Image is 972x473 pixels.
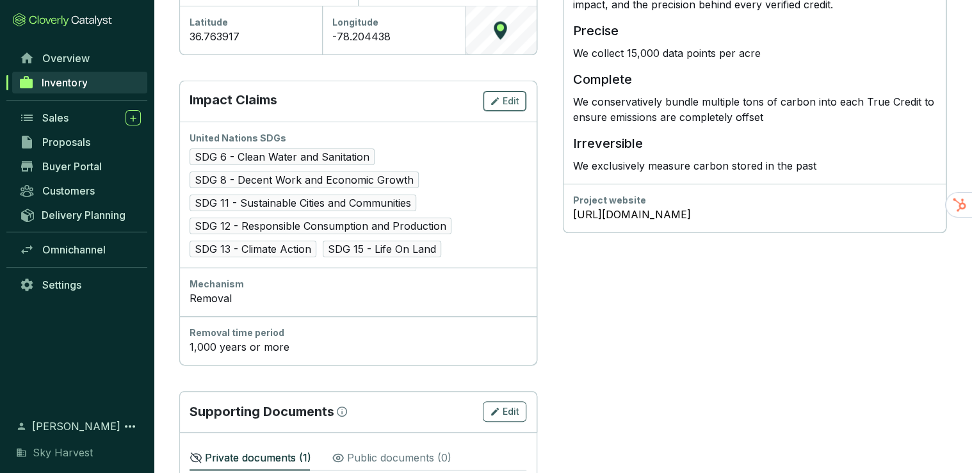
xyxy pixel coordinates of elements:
a: Omnichannel [13,239,147,261]
a: Delivery Planning [13,204,147,225]
p: Impact Claims [190,91,277,111]
a: Buyer Portal [13,156,147,177]
span: SDG 6 - Clean Water and Sanitation [190,148,375,165]
span: SDG 8 - Decent Work and Economic Growth [190,172,419,188]
p: Public documents ( 0 ) [347,450,451,465]
span: [PERSON_NAME] [32,419,120,434]
a: Overview [13,47,147,69]
span: Settings [42,278,81,291]
a: Customers [13,180,147,202]
h3: Irreversible [573,136,936,151]
div: Removal time period [190,326,526,339]
span: Edit [503,95,519,108]
div: Mechanism [190,278,526,291]
div: 36.763917 [190,29,312,44]
p: We exclusively measure carbon stored in the past [573,158,936,173]
a: [URL][DOMAIN_NAME] [573,207,936,222]
div: 1,000 years or more [190,339,526,355]
span: SDG 11 - Sustainable Cities and Communities [190,195,416,211]
span: Edit [503,405,519,418]
p: Supporting Documents [190,403,334,421]
span: Customers [42,184,95,197]
div: Longitude [332,16,455,29]
span: Proposals [42,136,90,148]
p: We collect 15,000 data points per acre [573,45,936,61]
div: Latitude [190,16,312,29]
span: Sales [42,111,69,124]
div: -78.204438 [332,29,455,44]
span: Overview [42,52,90,65]
p: We conservatively bundle multiple tons of carbon into each True Credit to ensure emissions are co... [573,94,936,125]
span: Omnichannel [42,243,106,256]
button: Edit [483,401,526,422]
h3: Complete [573,72,936,87]
p: Private documents ( 1 ) [205,450,311,465]
span: SDG 12 - Responsible Consumption and Production [190,218,451,234]
a: Sales [13,107,147,129]
span: SDG 13 - Climate Action [190,241,316,257]
a: Proposals [13,131,147,153]
a: Settings [13,274,147,296]
span: Delivery Planning [42,209,126,221]
button: Edit [483,91,526,111]
span: Sky Harvest [33,445,93,460]
div: Project website [573,194,936,207]
div: United Nations SDGs [190,132,526,145]
h3: Precise [573,24,936,38]
span: Inventory [42,76,87,89]
span: SDG 15 - Life On Land [323,241,441,257]
a: Inventory [12,72,147,93]
span: Buyer Portal [42,160,102,173]
div: Removal [190,291,526,306]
